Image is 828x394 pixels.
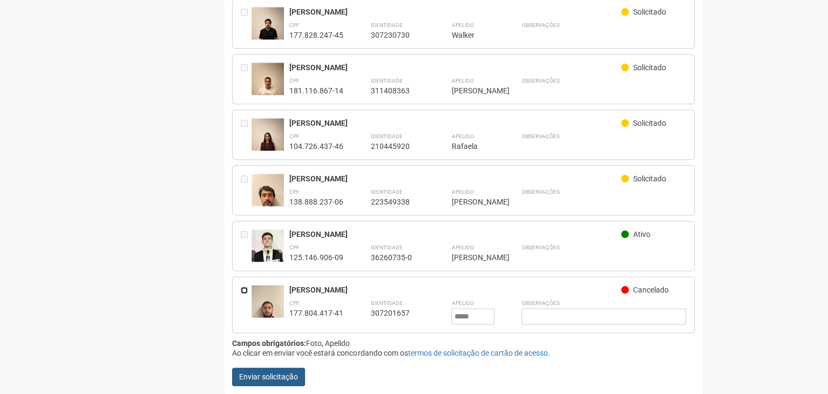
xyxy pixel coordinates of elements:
[370,253,424,262] div: 36260735-0
[451,86,494,96] div: [PERSON_NAME]
[633,230,650,239] span: Ativo
[252,63,284,106] img: user.jpg
[241,174,252,207] div: Entre em contato com a Aministração para solicitar o cancelamento ou 2a via
[370,244,402,250] strong: Identidade
[451,300,473,306] strong: Apelido
[289,141,343,151] div: 104.726.437-46
[252,285,284,328] img: user.jpg
[521,300,559,306] strong: Observações
[521,22,559,28] strong: Observações
[241,7,252,40] div: Entre em contato com a Aministração para solicitar o cancelamento ou 2a via
[241,118,252,151] div: Entre em contato com a Aministração para solicitar o cancelamento ou 2a via
[289,189,300,195] strong: CPF
[370,141,424,151] div: 210445920
[232,368,305,386] button: Enviar solicitação
[289,78,300,84] strong: CPF
[232,338,695,348] div: Foto, Apelido
[289,285,621,295] div: [PERSON_NAME]
[633,119,666,127] span: Solicitado
[370,308,424,318] div: 307201657
[370,30,424,40] div: 307230730
[370,78,402,84] strong: Identidade
[633,8,666,16] span: Solicitado
[289,22,300,28] strong: CPF
[521,78,559,84] strong: Observações
[521,133,559,139] strong: Observações
[451,30,494,40] div: Walker
[289,300,300,306] strong: CPF
[370,300,402,306] strong: Identidade
[252,174,284,217] img: user.jpg
[370,22,402,28] strong: Identidade
[451,253,494,262] div: [PERSON_NAME]
[232,348,695,358] div: Ao clicar em enviar você estará concordando com os .
[232,339,306,348] strong: Campos obrigatórios:
[289,133,300,139] strong: CPF
[289,63,621,72] div: [PERSON_NAME]
[289,86,343,96] div: 181.116.867-14
[633,174,666,183] span: Solicitado
[289,229,621,239] div: [PERSON_NAME]
[521,189,559,195] strong: Observações
[289,197,343,207] div: 138.888.237-06
[451,197,494,207] div: [PERSON_NAME]
[451,133,473,139] strong: Apelido
[633,63,666,72] span: Solicitado
[241,63,252,96] div: Entre em contato com a Aministração para solicitar o cancelamento ou 2a via
[451,189,473,195] strong: Apelido
[252,118,284,161] img: user.jpg
[633,286,669,294] span: Cancelado
[370,197,424,207] div: 223549338
[289,118,621,128] div: [PERSON_NAME]
[451,22,473,28] strong: Apelido
[451,78,473,84] strong: Apelido
[370,189,402,195] strong: Identidade
[289,30,343,40] div: 177.828.247-45
[289,7,621,17] div: [PERSON_NAME]
[241,229,252,262] div: Entre em contato com a Aministração para solicitar o cancelamento ou 2a via
[289,244,300,250] strong: CPF
[289,308,343,318] div: 177.804.417-41
[252,229,284,262] img: user.jpg
[289,174,621,184] div: [PERSON_NAME]
[370,133,402,139] strong: Identidade
[521,244,559,250] strong: Observações
[252,7,284,50] img: user.jpg
[451,244,473,250] strong: Apelido
[289,253,343,262] div: 125.146.906-09
[451,141,494,151] div: Rafaela
[408,349,547,357] a: termos de solicitação de cartão de acesso
[370,86,424,96] div: 311408363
